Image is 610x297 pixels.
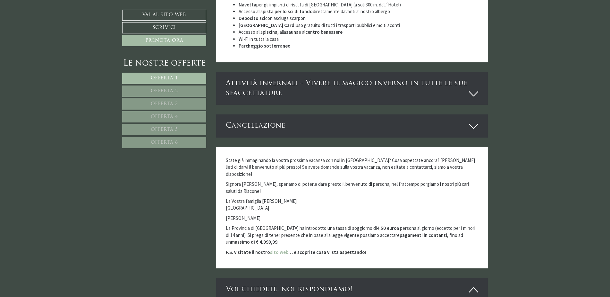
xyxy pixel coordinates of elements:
strong: pista per lo sci di fondo [263,8,313,14]
a: Scrivici [122,22,206,33]
p: State già immaginando la vostra prossima vacanza con noi in [GEOGRAPHIC_DATA]? Cosa aspettate anc... [226,157,479,177]
span: Offerta 6 [151,140,178,145]
strong: P.S. visitate il nostro … e scoprite cosa vi sta aspettando! [226,249,366,255]
strong: pagamenti in contanti [400,232,447,238]
strong: Parcheggio sotterraneo [239,43,291,49]
li: Accesso alla , alla e al [239,29,479,35]
small: 19:45 [168,30,243,34]
span: Offerta 5 [151,127,178,132]
p: La Provincia di [GEOGRAPHIC_DATA] ha introdotto una tassa di soggiorno di a persona al giorno (ec... [226,225,479,245]
a: Prenota ora [122,35,206,46]
span: Offerta 3 [151,102,178,106]
p: [PERSON_NAME] [226,215,479,221]
strong: 4,50 euro [377,225,397,231]
li: per gli impianti di risalita di [GEOGRAPHIC_DATA] (a soli 300 m. dall´Hotel) [239,1,479,8]
li: Accesso alla direttamente davanti al nostro albergo [239,8,479,15]
div: Buon giorno, come possiamo aiutarla? [165,17,248,35]
div: Le nostre offerte [122,58,206,69]
div: Attività invernali - Vivere il magico inverno in tutte le sue sfaccettature [216,72,488,105]
strong: Deposito sci [239,15,265,21]
div: Cancellazione [216,114,488,137]
strong: piscina [263,29,277,35]
span: Offerta 2 [151,89,178,94]
strong: massimo di € 4.999,99 [231,239,277,245]
a: sito web [270,249,288,255]
strong: Navetta [239,2,256,8]
p: La Vostra famiglia [PERSON_NAME] [GEOGRAPHIC_DATA] [226,198,479,212]
li: uso gratuito di tutti i trasporti pubblici e molti sconti [239,22,479,29]
div: martedì [113,5,140,15]
span: Offerta 4 [151,114,178,119]
button: Invia [218,169,253,181]
div: Lei [168,18,243,23]
strong: sauna [286,29,299,35]
span: Offerta 1 [151,76,178,81]
strong: [GEOGRAPHIC_DATA] Card: [239,22,296,28]
p: Signora [PERSON_NAME], speriamo di poterle dare presto il benvenuto di persona, nel frattempo por... [226,181,479,194]
a: Vai al sito web [122,10,206,21]
li: Wi-Fi in tutta la casa [239,36,479,42]
li: con asciuga scarponi [239,15,479,22]
strong: centro benessere [305,29,343,35]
